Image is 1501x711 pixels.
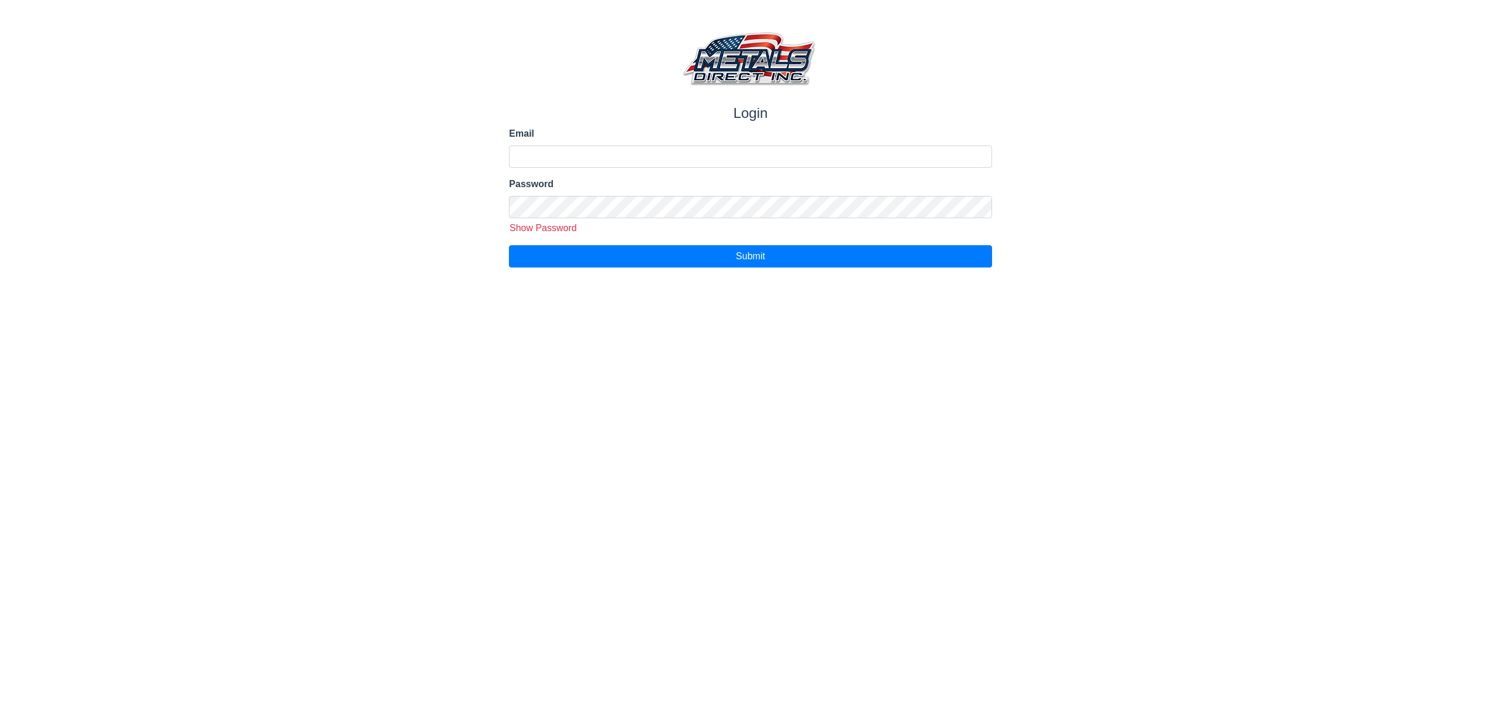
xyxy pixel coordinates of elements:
span: Submit [736,251,765,261]
label: Email [509,127,991,141]
h1: Login [509,105,991,122]
span: Show Password [510,223,577,233]
label: Password [509,177,991,191]
button: Submit [509,245,991,268]
button: Show Password [505,221,581,236]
